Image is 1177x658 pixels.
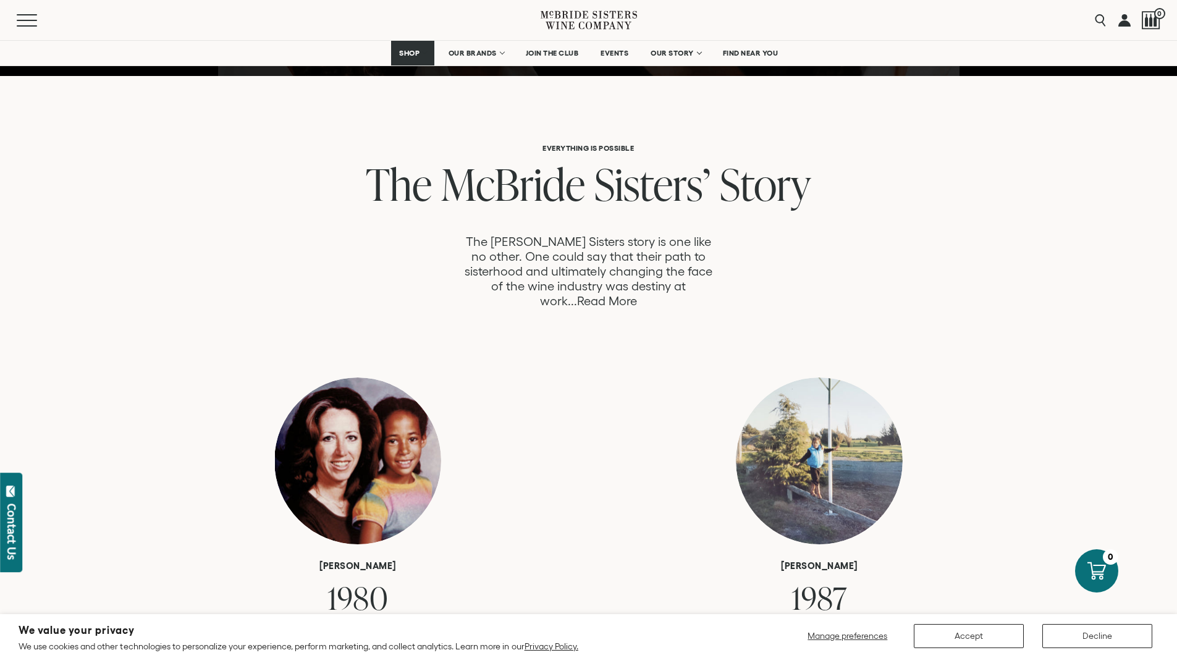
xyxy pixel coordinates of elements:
h6: [PERSON_NAME] [265,560,450,572]
p: We use cookies and other technologies to personalize your experience, perform marketing, and coll... [19,641,578,652]
h6: Everything is Possible [184,144,992,152]
span: OUR STORY [651,49,694,57]
a: Read More [577,294,637,308]
button: Accept [914,624,1024,648]
a: OUR BRANDS [441,41,512,65]
a: SHOP [391,41,434,65]
span: 1980 [327,576,389,619]
span: 0 [1154,8,1165,19]
a: Privacy Policy. [525,641,578,651]
span: JOIN THE CLUB [526,49,579,57]
div: Contact Us [6,504,18,560]
span: Sisters’ [594,154,711,214]
h2: We value your privacy [19,625,578,636]
span: Manage preferences [808,631,887,641]
a: OUR STORY [643,41,709,65]
a: EVENTS [593,41,636,65]
button: Decline [1042,624,1152,648]
span: McBride [441,154,585,214]
a: FIND NEAR YOU [715,41,787,65]
span: SHOP [399,49,420,57]
button: Mobile Menu Trigger [17,14,61,27]
span: Story [720,154,811,214]
span: FIND NEAR YOU [723,49,778,57]
button: Manage preferences [800,624,895,648]
span: The [366,154,432,214]
h6: [PERSON_NAME] [727,560,912,572]
a: JOIN THE CLUB [518,41,587,65]
span: 1987 [791,576,847,619]
span: EVENTS [601,49,628,57]
div: 0 [1103,549,1118,565]
span: OUR BRANDS [449,49,497,57]
p: The [PERSON_NAME] Sisters story is one like no other. One could say that their path to sisterhood... [460,234,717,308]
